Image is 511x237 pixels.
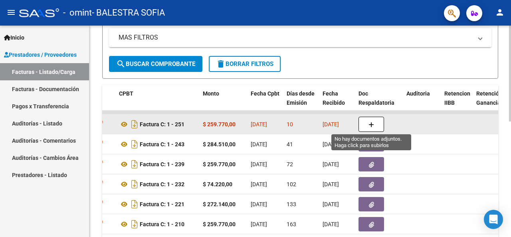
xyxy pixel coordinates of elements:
[203,161,236,167] strong: $ 259.770,00
[287,161,293,167] span: 72
[140,221,184,227] strong: Factura C: 1 - 210
[129,178,140,191] i: Descargar documento
[251,181,267,187] span: [DATE]
[203,201,236,207] strong: $ 272.140,00
[129,118,140,131] i: Descargar documento
[323,90,345,106] span: Fecha Recibido
[203,221,236,227] strong: $ 259.770,00
[251,90,279,97] span: Fecha Cpbt
[403,85,441,120] datatable-header-cell: Auditoria
[251,161,267,167] span: [DATE]
[63,4,92,22] span: - omint
[92,4,165,22] span: - BALESTRA SOFIA
[248,85,283,120] datatable-header-cell: Fecha Cpbt
[129,198,140,211] i: Descargar documento
[119,33,472,42] mat-panel-title: MAS FILTROS
[216,60,273,68] span: Borrar Filtros
[109,28,491,47] mat-expansion-panel-header: MAS FILTROS
[109,56,202,72] button: Buscar Comprobante
[119,90,133,97] span: CPBT
[444,90,470,106] span: Retencion IIBB
[140,161,184,167] strong: Factura C: 1 - 239
[476,90,503,106] span: Retención Ganancias
[484,210,503,229] div: Open Intercom Messenger
[283,85,319,120] datatable-header-cell: Días desde Emisión
[251,141,267,147] span: [DATE]
[203,181,232,187] strong: $ 74.220,00
[287,201,296,207] span: 133
[287,221,296,227] span: 163
[323,221,339,227] span: [DATE]
[323,121,339,127] span: [DATE]
[323,181,339,187] span: [DATE]
[116,59,126,69] mat-icon: search
[203,121,236,127] strong: $ 259.770,00
[4,33,24,42] span: Inicio
[319,85,355,120] datatable-header-cell: Fecha Recibido
[323,161,339,167] span: [DATE]
[140,201,184,207] strong: Factura C: 1 - 221
[129,158,140,171] i: Descargar documento
[441,85,473,120] datatable-header-cell: Retencion IIBB
[6,8,16,17] mat-icon: menu
[358,90,394,106] span: Doc Respaldatoria
[287,121,293,127] span: 10
[495,8,505,17] mat-icon: person
[129,138,140,151] i: Descargar documento
[323,201,339,207] span: [DATE]
[251,221,267,227] span: [DATE]
[406,90,430,97] span: Auditoria
[287,141,293,147] span: 41
[116,60,195,68] span: Buscar Comprobante
[287,90,315,106] span: Días desde Emisión
[355,85,403,120] datatable-header-cell: Doc Respaldatoria
[4,50,77,59] span: Prestadores / Proveedores
[200,85,248,120] datatable-header-cell: Monto
[251,201,267,207] span: [DATE]
[129,218,140,231] i: Descargar documento
[140,121,184,127] strong: Factura C: 1 - 251
[216,59,226,69] mat-icon: delete
[116,85,200,120] datatable-header-cell: CPBT
[287,181,296,187] span: 102
[140,181,184,187] strong: Factura C: 1 - 232
[323,141,339,147] span: [DATE]
[473,85,505,120] datatable-header-cell: Retención Ganancias
[203,141,236,147] strong: $ 284.510,00
[209,56,281,72] button: Borrar Filtros
[203,90,219,97] span: Monto
[140,141,184,147] strong: Factura C: 1 - 243
[251,121,267,127] span: [DATE]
